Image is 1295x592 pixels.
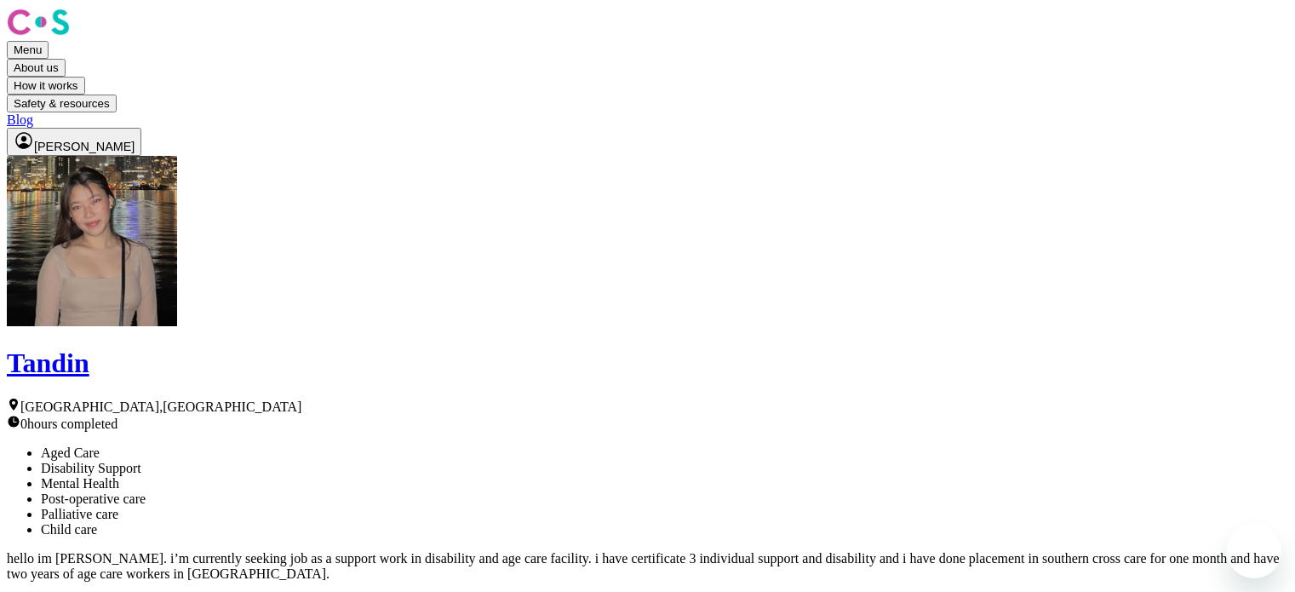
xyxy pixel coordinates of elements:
[1227,524,1281,578] iframe: Button to launch messaging window
[7,95,117,112] button: Safety & resources
[41,491,1288,507] li: Post-operative care
[7,77,85,95] button: How it works
[41,476,1288,491] li: Mental Health
[7,551,1288,582] p: hello im [PERSON_NAME]. i’m currently seeking job as a support work in disability and age care fa...
[41,445,1288,461] li: Aged Care
[41,507,1288,522] li: Palliative care
[41,522,1288,537] li: Child care
[7,7,70,37] img: Careseekers logo
[20,399,301,414] span: [GEOGRAPHIC_DATA] , [GEOGRAPHIC_DATA]
[7,59,66,77] button: About us
[20,417,117,431] span: 0 hours completed
[41,461,1288,476] li: Disability Support
[7,128,141,156] button: My Account
[7,348,89,378] a: Tandin
[7,112,33,127] a: Blog
[34,140,135,153] span: [PERSON_NAME]
[7,26,70,40] a: Careseekers logo
[7,41,49,59] button: Menu
[7,156,177,326] img: Tandin
[7,156,1288,330] a: Tandin's profile picture'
